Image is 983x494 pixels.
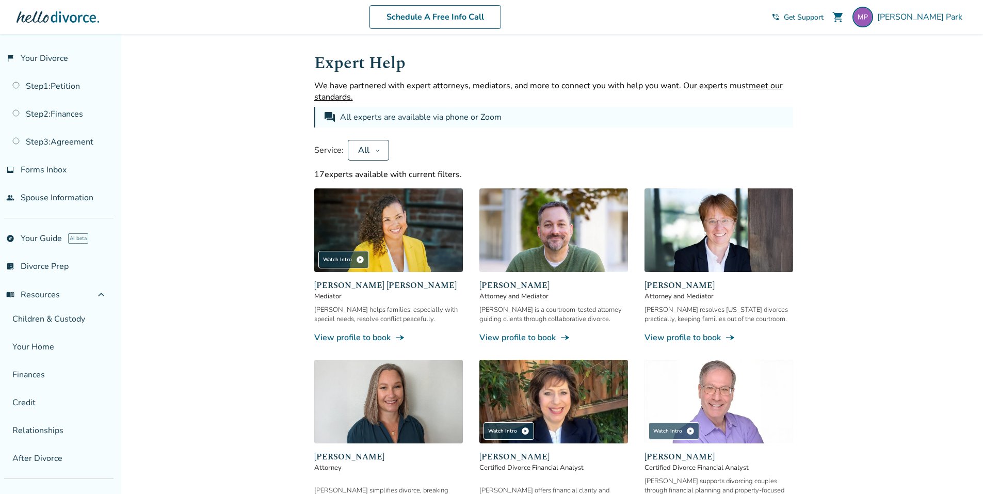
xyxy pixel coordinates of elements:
a: View profile to bookline_end_arrow_notch [644,332,793,343]
span: line_end_arrow_notch [560,332,570,343]
img: Neil Forester [479,188,628,272]
img: Desiree Howard [314,360,463,443]
img: Anne Mania [644,188,793,272]
img: mommatow17@gmail.com [852,7,873,27]
span: [PERSON_NAME] [PERSON_NAME] [314,279,463,292]
img: Claudia Brown Coulter [314,188,463,272]
span: Service: [314,145,344,156]
p: We have partnered with expert attorneys, mediators, and more to connect you with help you want. O... [314,80,793,103]
span: shopping_cart [832,11,844,23]
span: Certified Divorce Financial Analyst [644,463,793,472]
div: Watch Intro [484,422,534,440]
span: inbox [6,166,14,174]
span: line_end_arrow_notch [395,332,405,343]
div: All [357,145,371,156]
span: [PERSON_NAME] [479,451,628,463]
span: list_alt_check [6,262,14,270]
span: [PERSON_NAME] [479,279,628,292]
span: forum [324,111,336,123]
img: Jeff Landers [644,360,793,443]
span: people [6,194,14,202]
div: 17 experts available with current filters. [314,169,793,180]
img: Sandra Giudici [479,360,628,443]
span: flag_2 [6,54,14,62]
div: [PERSON_NAME] resolves [US_STATE] divorces practically, keeping families out of the courtroom. [644,305,793,324]
span: meet our standards. [314,80,783,103]
span: Resources [6,289,60,300]
a: Schedule A Free Info Call [369,5,501,29]
span: play_circle [521,427,529,435]
span: expand_less [95,289,107,301]
span: [PERSON_NAME] [644,279,793,292]
span: phone_in_talk [771,13,780,21]
a: View profile to bookline_end_arrow_notch [314,332,463,343]
span: explore [6,234,14,243]
span: play_circle [686,427,695,435]
span: play_circle [356,256,364,264]
span: [PERSON_NAME] Park [877,11,966,23]
span: menu_book [6,291,14,299]
a: phone_in_talkGet Support [771,12,824,22]
div: All experts are available via phone or Zoom [340,111,504,123]
span: Attorney [314,463,463,472]
iframe: Chat Widget [931,444,983,494]
span: [PERSON_NAME] [314,451,463,463]
h1: Expert Help [314,51,793,76]
span: Get Support [784,12,824,22]
span: Mediator [314,292,463,301]
span: Certified Divorce Financial Analyst [479,463,628,472]
div: Watch Intro [318,251,369,268]
a: View profile to bookline_end_arrow_notch [479,332,628,343]
div: Watch Intro [649,422,699,440]
div: [PERSON_NAME] helps families, especially with special needs, resolve conflict peacefully. [314,305,463,324]
div: [PERSON_NAME] is a courtroom-tested attorney guiding clients through collaborative divorce. [479,305,628,324]
span: [PERSON_NAME] [644,451,793,463]
span: Attorney and Mediator [479,292,628,301]
span: Forms Inbox [21,164,67,176]
span: line_end_arrow_notch [725,332,735,343]
span: Attorney and Mediator [644,292,793,301]
span: AI beta [68,233,88,244]
button: All [348,140,389,161]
